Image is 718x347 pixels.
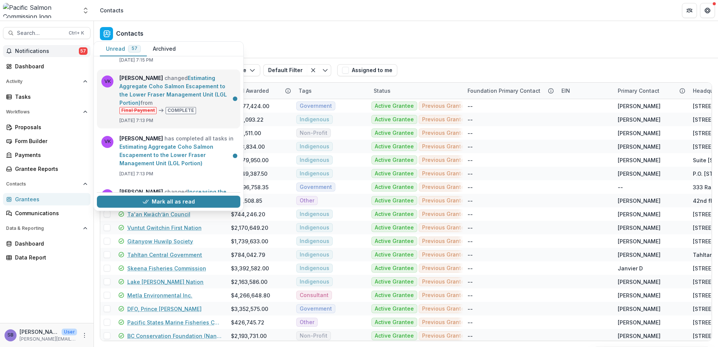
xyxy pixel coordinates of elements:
[468,291,473,299] div: --
[127,332,222,340] a: BC Conservation Foundation (Nanaimo Office)
[375,198,414,204] span: Active Grantee
[6,226,80,231] span: Data & Reporting
[15,48,79,54] span: Notifications
[3,3,77,18] img: Pacific Salmon Commission logo
[231,156,268,164] div: $2,579,950.00
[468,143,473,151] div: --
[319,64,331,76] button: Toggle menu
[231,210,265,218] div: $744,246.20
[468,183,473,191] div: --
[15,240,84,247] div: Dashboard
[300,184,332,190] span: Government
[422,130,468,136] span: Previous Grantee
[468,332,473,340] div: --
[300,252,329,258] span: Indigenous
[231,129,261,137] div: $491,511.00
[15,123,84,131] div: Proposals
[300,333,327,339] span: Non-Profit
[127,237,193,245] a: Gitanyow Huwilp Society
[147,42,182,56] button: Archived
[127,224,202,232] a: Vuntut Gwitchin First Nation
[300,306,332,312] span: Government
[422,265,468,272] span: Previous Grantee
[682,3,697,18] button: Partners
[375,238,414,244] span: Active Grantee
[119,189,226,228] a: Increasing the robustness of PSC management frameworks to environmental change - Year 2 Workshops...
[3,193,91,205] a: Grantees
[231,332,267,340] div: $2,193,731.00
[422,170,468,177] span: Previous Grantee
[463,87,545,95] div: Foundation Primary Contact
[294,83,369,99] div: Tags
[231,197,262,205] div: $561,508.85
[300,265,329,272] span: Indigenous
[3,91,91,103] a: Tasks
[422,319,468,326] span: Previous Grantee
[62,329,77,335] p: User
[226,87,273,95] div: Total Awarded
[3,207,91,219] a: Communications
[80,3,91,18] button: Open entity switcher
[618,318,661,326] div: [PERSON_NAME]
[226,83,294,99] div: Total Awarded
[294,87,316,95] div: Tags
[618,237,661,245] div: [PERSON_NAME]
[375,319,414,326] span: Active Grantee
[618,183,623,191] div: --
[3,60,91,72] a: Dashboard
[422,116,468,123] span: Previous Grantee
[127,264,206,272] a: Skeena Fisheries Commission
[300,143,329,150] span: Indigenous
[369,83,463,99] div: Status
[618,278,661,286] div: [PERSON_NAME]
[3,135,91,147] a: Form Builder
[422,157,468,163] span: Previous Grantee
[231,102,269,110] div: $9,877,424.00
[468,305,473,313] div: --
[17,30,64,36] span: Search...
[375,130,414,136] span: Active Grantee
[618,332,661,340] div: [PERSON_NAME]
[375,265,414,272] span: Active Grantee
[79,47,87,55] span: 57
[15,165,84,173] div: Grantee Reports
[300,238,329,244] span: Indigenous
[375,225,414,231] span: Active Grantee
[127,305,202,313] a: DFO, Prince [PERSON_NAME]
[375,292,414,299] span: Active Grantee
[15,253,84,261] div: Data Report
[337,64,397,76] button: Assigned to me
[422,238,468,244] span: Previous Grantee
[20,328,59,336] p: [PERSON_NAME]
[127,318,222,326] a: Pacific States Marine Fisheries Commission
[618,305,661,313] div: [PERSON_NAME]
[231,237,268,245] div: $1,739,633.00
[300,211,329,217] span: Indigenous
[422,333,468,339] span: Previous Grantee
[3,75,91,88] button: Open Activity
[468,116,473,124] div: --
[422,143,468,150] span: Previous Grantee
[375,103,414,109] span: Active Grantee
[618,102,661,110] div: [PERSON_NAME]
[375,211,414,217] span: Active Grantee
[618,143,661,151] div: [PERSON_NAME]
[300,279,329,285] span: Indigenous
[613,83,688,99] div: Primary Contact
[468,210,473,218] div: --
[100,42,147,56] button: Unread
[463,83,557,99] div: Foundation Primary Contact
[375,279,414,285] span: Active Grantee
[231,116,264,124] div: $146,093.22
[468,251,473,259] div: --
[119,134,236,167] p: has completed all tasks in
[375,170,414,177] span: Active Grantee
[131,46,137,51] span: 57
[557,83,613,99] div: EIN
[618,156,661,164] div: [PERSON_NAME]
[618,251,661,259] div: [PERSON_NAME]
[375,252,414,258] span: Active Grantee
